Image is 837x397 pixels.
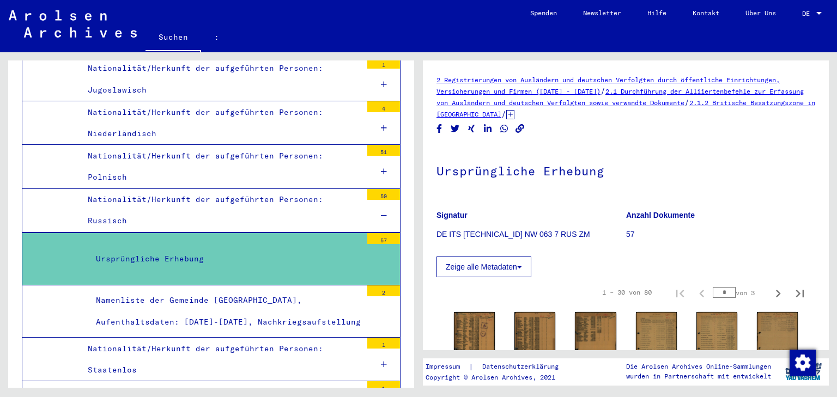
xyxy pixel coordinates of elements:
font: / [684,97,689,107]
a: Impressum [426,361,469,372]
a: : [201,24,232,50]
font: Über Uns [745,9,776,17]
img: 001.jpg [454,312,495,370]
font: Copyright © Arolsen Archives, 2021 [426,373,555,381]
button: Auf LinkedIn teilen [482,122,494,136]
font: | [469,362,474,371]
button: Letzte Seite [789,282,811,303]
font: 59 [380,193,387,200]
font: DE ITS [TECHNICAL_ID] NW 063 7 RUS ZM [436,230,590,239]
font: 4 [382,105,385,112]
button: Auf Xing teilen [466,122,477,136]
a: Datenschutzerklärung [474,361,572,372]
font: Namenliste der Gemeinde [GEOGRAPHIC_DATA], Aufenthaltsdaten: [DATE]-[DATE], Nachkriegsaufstellung [96,295,361,326]
font: 1 [382,341,385,349]
font: / [501,109,506,119]
font: Newsletter [583,9,621,17]
font: Hilfe [647,9,666,17]
button: Erste Seite [669,282,691,303]
button: Vorherige Seite [691,282,713,303]
font: / [601,86,605,96]
a: Suchen [145,24,201,52]
font: DE [802,9,810,17]
font: von 3 [736,289,755,297]
font: Signatur [436,211,468,219]
button: Nächste Seite [767,282,789,303]
font: 2 [382,289,385,296]
a: 2.1 Durchführung der Alliiertenbefehle zur Erfassung von Ausländern und deutschen Verfolgten sowi... [436,87,804,107]
font: Ursprüngliche Erhebung [96,254,204,264]
font: wurden in Partnerschaft mit entwickelt [626,372,771,380]
img: 001.jpg [636,312,677,370]
font: Nationalität/Herkunft der aufgeführten Personen: Russisch [88,194,323,225]
font: 1 – 30 von 80 [602,288,652,296]
font: 1 [382,385,385,392]
font: Impressum [426,362,460,370]
font: Anzahl Dokumente [626,211,695,219]
font: 57 [626,230,635,239]
font: 1 [382,62,385,69]
button: Teilen auf WhatsApp [499,122,510,136]
img: 001.jpg [575,312,616,370]
font: 51 [380,149,387,156]
font: Nationalität/Herkunft der aufgeführten Personen: Polnisch [88,151,323,182]
font: Datenschutzerklärung [482,362,559,370]
font: Die Arolsen Archives Online-Sammlungen [626,362,771,370]
font: Nationalität/Herkunft der aufgeführten Personen: Jugoslawisch [88,63,323,94]
button: Auf Twitter teilen [450,122,461,136]
a: 2 Registrierungen von Ausländern und deutschen Verfolgten durch öffentliche Einrichtungen, Versic... [436,76,780,95]
img: Zustimmung ändern [790,350,816,376]
font: Zeige alle Metadaten [446,262,517,271]
div: Zustimmung ändern [789,349,815,375]
font: Nationalität/Herkunft der aufgeführten Personen: Niederländisch [88,107,323,138]
button: Auf Facebook teilen [434,122,445,136]
font: Nationalität/Herkunft der aufgeführten Personen: Staatenlos [88,344,323,375]
img: yv_logo.png [783,358,824,385]
font: Kontakt [693,9,719,17]
font: : [214,32,219,42]
button: Zeige alle Metadaten [436,256,531,277]
img: 001.jpg [757,312,798,370]
button: Link kopieren [514,122,526,136]
font: 57 [380,237,387,244]
font: Suchen [159,32,188,42]
font: Spenden [530,9,557,17]
img: Arolsen_neg.svg [9,10,137,38]
img: 001.jpg [696,312,737,370]
font: Ursprüngliche Erhebung [436,163,604,179]
img: 001.jpg [514,312,555,370]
